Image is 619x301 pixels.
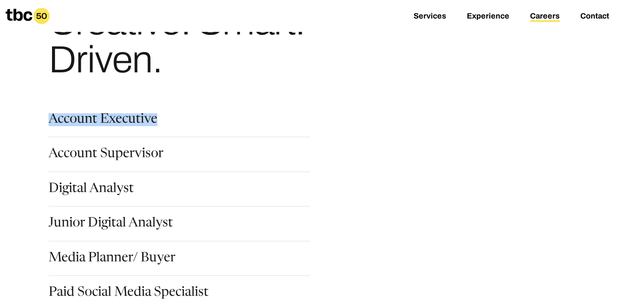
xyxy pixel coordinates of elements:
[580,12,609,22] a: Contact
[49,217,173,232] a: Junior Digital Analyst
[49,3,379,79] h1: Creative. Smart. Driven.
[467,12,509,22] a: Experience
[530,12,560,22] a: Careers
[49,286,208,301] a: Paid Social Media Specialist
[49,148,163,162] a: Account Supervisor
[49,183,134,197] a: Digital Analyst
[49,252,175,267] a: Media Planner/ Buyer
[49,113,157,128] a: Account Executive
[414,12,446,22] a: Services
